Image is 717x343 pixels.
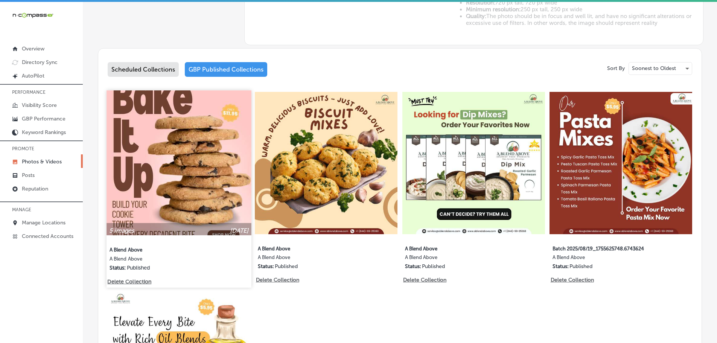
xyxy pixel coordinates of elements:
label: A Blend Above [258,241,365,255]
div: GBP Published Collections [185,62,267,77]
p: Published [275,263,298,270]
p: Delete Collection [256,277,298,283]
p: Status: [553,263,569,270]
label: A Blend Above [258,255,365,263]
img: 660ab0bf-5cc7-4cb8-ba1c-48b5ae0f18e60NCTV_CLogo_TV_Black_-500x88.png [12,12,53,19]
p: Directory Sync [22,59,58,66]
label: Batch 2025/08/19_1755625748.6743624 [553,241,660,255]
label: A Blend Above [405,255,513,263]
label: A Blend Above [405,241,513,255]
p: Connected Accounts [22,233,73,239]
p: Keyword Rankings [22,129,66,136]
p: Published [569,263,592,270]
p: Overview [22,46,44,52]
div: Scheduled Collections [108,62,179,77]
p: GBP Performance [22,116,65,122]
p: Status: [258,263,274,270]
p: Reputation [22,186,48,192]
p: AutoPilot [22,73,44,79]
label: A Blend Above [110,256,219,264]
label: A Blend Above [553,255,660,263]
p: Posts [22,172,35,178]
p: Delete Collection [403,277,446,283]
div: Soonest to Oldest [629,63,692,75]
label: A Blend Above [110,242,219,256]
p: Status: [110,264,126,271]
p: 5 images [109,227,134,234]
p: Sort By [607,65,625,72]
img: Collection thumbnail [402,92,545,235]
p: Soonest to Oldest [632,65,676,72]
img: Collection thumbnail [550,92,692,235]
p: Published [127,264,150,271]
p: Delete Collection [551,277,593,283]
p: Published [422,263,445,270]
p: Delete Collection [107,278,150,285]
p: Photos & Videos [22,159,62,165]
p: Visibility Score [22,102,57,108]
p: Status: [405,263,421,270]
p: [DATE] [230,227,249,234]
p: Manage Locations [22,220,65,226]
img: Collection thumbnail [255,92,397,235]
img: Collection thumbnail [107,90,251,235]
